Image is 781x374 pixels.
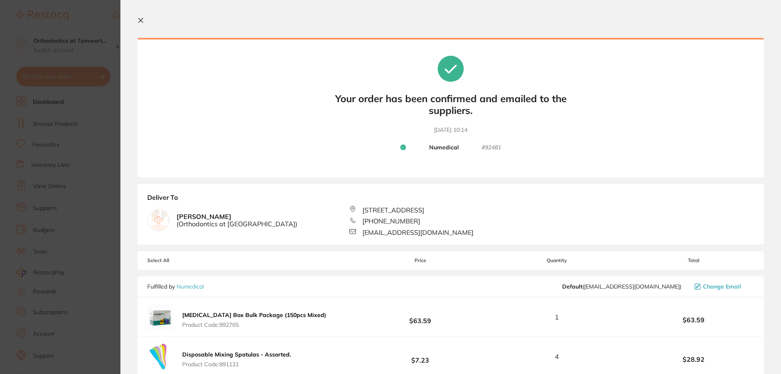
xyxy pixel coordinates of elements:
[182,361,291,367] span: Product Code: 991131
[362,206,424,214] span: [STREET_ADDRESS]
[692,283,754,290] button: Change Email
[182,311,326,319] b: [MEDICAL_DATA] Box Bulk Package (150pcs Mixed)
[147,194,754,206] b: Deliver To
[362,229,473,236] span: [EMAIL_ADDRESS][DOMAIN_NAME]
[562,283,582,290] b: Default
[180,351,293,368] button: Disposable Mixing Spatulas - Assorted. Product Code:991131
[633,356,754,363] b: $28.92
[147,343,173,370] img: M3Q4bjlvbQ
[147,258,229,263] span: Select All
[555,353,559,360] span: 4
[633,316,754,324] b: $63.59
[360,349,481,364] b: $7.23
[177,283,204,290] a: Numedical
[177,220,297,227] span: ( Orthodontics at [GEOGRAPHIC_DATA] )
[147,304,173,330] img: dmdsejIwZQ
[147,283,204,290] p: Fulfilled by
[182,322,326,328] span: Product Code: 992765
[182,351,291,358] b: Disposable Mixing Spatulas - Assorted.
[360,310,481,325] b: $63.59
[148,209,170,231] img: empty.jpg
[360,258,481,263] span: Price
[177,213,297,228] b: [PERSON_NAME]
[482,144,501,151] small: # 92481
[481,258,633,263] span: Quantity
[180,311,329,328] button: [MEDICAL_DATA] Box Bulk Package (150pcs Mixed) Product Code:992765
[362,217,420,225] span: [PHONE_NUMBER]
[329,93,573,116] b: Your order has been confirmed and emailed to the suppliers.
[562,283,681,290] span: orders@numedical.com.au
[703,283,741,290] span: Change Email
[555,313,559,321] span: 1
[429,144,459,151] b: Numedical
[633,258,754,263] span: Total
